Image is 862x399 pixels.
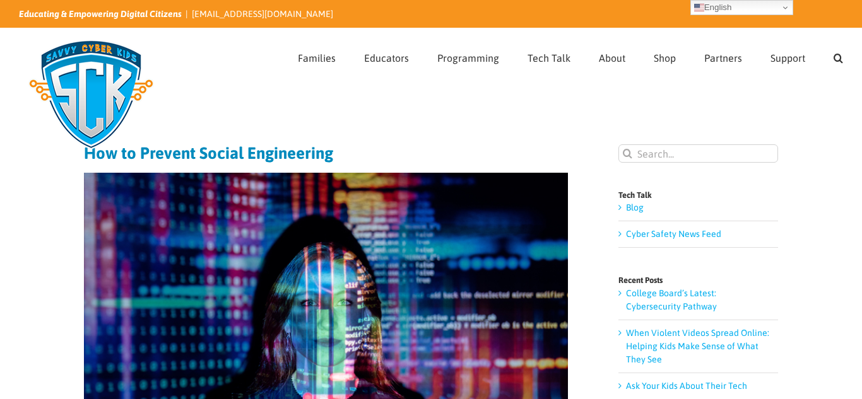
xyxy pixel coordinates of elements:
[528,53,570,63] span: Tech Talk
[770,28,805,84] a: Support
[626,229,721,239] a: Cyber Safety News Feed
[19,32,163,158] img: Savvy Cyber Kids Logo
[437,53,499,63] span: Programming
[626,202,644,212] a: Blog
[599,28,625,84] a: About
[704,53,742,63] span: Partners
[654,28,676,84] a: Shop
[298,28,336,84] a: Families
[192,9,333,19] a: [EMAIL_ADDRESS][DOMAIN_NAME]
[84,144,568,162] h1: How to Prevent Social Engineering
[437,28,499,84] a: Programming
[19,9,182,19] i: Educating & Empowering Digital Citizens
[618,191,778,199] h4: Tech Talk
[770,53,805,63] span: Support
[626,381,747,391] a: Ask Your Kids About Their Tech
[618,276,778,284] h4: Recent Posts
[364,53,409,63] span: Educators
[364,28,409,84] a: Educators
[618,144,778,163] input: Search...
[528,28,570,84] a: Tech Talk
[618,144,637,163] input: Search
[694,3,704,13] img: en
[298,53,336,63] span: Families
[834,28,843,84] a: Search
[298,28,843,84] nav: Main Menu
[626,328,769,364] a: When Violent Videos Spread Online: Helping Kids Make Sense of What They See
[599,53,625,63] span: About
[626,288,717,311] a: College Board’s Latest: Cybersecurity Pathway
[704,28,742,84] a: Partners
[654,53,676,63] span: Shop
